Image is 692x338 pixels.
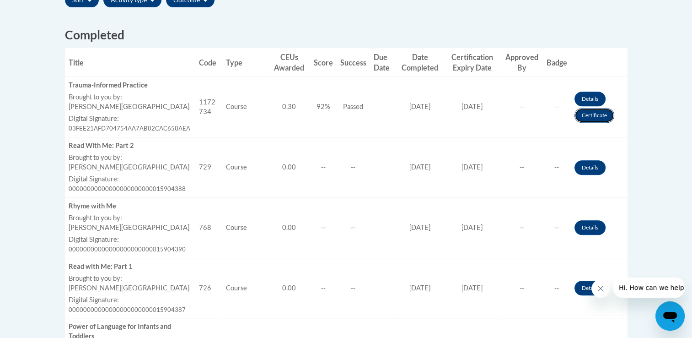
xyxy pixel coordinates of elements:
span: -- [321,163,326,171]
td: -- [543,77,571,137]
th: Type [222,48,268,77]
td: 729 [195,137,222,198]
span: 00000000000000000000000015904390 [69,245,186,253]
span: 03FEE21AFD704754AA7AB82CAC658AEA [69,125,190,132]
td: Course [222,258,268,318]
td: 726 [195,258,222,318]
a: Certificate [574,108,614,123]
span: [DATE] [461,224,483,231]
iframe: Button to launch messaging window [655,301,685,331]
span: [DATE] [409,224,430,231]
th: CEUs Awarded [268,48,310,77]
td: -- [337,197,370,258]
a: Details button [574,92,606,106]
label: Brought to you by: [69,274,192,283]
th: Score [310,48,337,77]
td: -- [543,258,571,318]
th: Success [337,48,370,77]
div: 0.00 [272,223,306,233]
th: Date Completed [396,48,444,77]
label: Digital Signature: [69,295,192,305]
span: [PERSON_NAME][GEOGRAPHIC_DATA] [69,224,189,231]
th: Badge [543,48,571,77]
td: Actions [571,258,628,318]
span: 00000000000000000000000015904388 [69,185,186,192]
td: 768 [195,197,222,258]
iframe: Close message [591,279,610,298]
a: Details button [574,160,606,175]
th: Due Date [370,48,397,77]
span: 92% [316,103,330,110]
span: 00000000000000000000000015904387 [69,306,186,313]
h2: Completed [65,27,628,44]
td: -- [500,77,543,137]
div: 0.00 [272,163,306,172]
span: -- [321,284,326,292]
span: [DATE] [409,103,430,110]
td: Actions [571,77,628,137]
td: Course [222,197,268,258]
a: Details button [574,281,606,295]
a: Details button [574,220,606,235]
td: Passed [337,77,370,137]
div: 0.00 [272,283,306,293]
span: [DATE] [461,284,483,292]
td: Course [222,77,268,137]
td: -- [500,258,543,318]
th: Certification Expiry Date [444,48,500,77]
th: Actions [571,48,628,77]
label: Digital Signature: [69,114,192,124]
span: [PERSON_NAME][GEOGRAPHIC_DATA] [69,284,189,292]
div: Read With Me: Part 2 [69,141,192,151]
td: 1172734 [195,77,222,137]
th: Code [195,48,222,77]
td: Actions [571,137,628,198]
span: [DATE] [409,284,430,292]
label: Digital Signature: [69,174,192,184]
label: Brought to you by: [69,93,192,102]
span: [PERSON_NAME][GEOGRAPHIC_DATA] [69,163,189,171]
label: Brought to you by: [69,213,192,223]
div: 0.30 [272,102,306,112]
label: Brought to you by: [69,153,192,163]
iframe: Message from company [613,278,685,298]
td: -- [500,137,543,198]
th: Approved By [500,48,543,77]
span: [DATE] [409,163,430,171]
td: -- [543,137,571,198]
td: Course [222,137,268,198]
div: Read with Me: Part 1 [69,262,192,272]
td: -- [337,137,370,198]
td: Actions [571,197,628,258]
label: Digital Signature: [69,235,192,245]
td: -- [500,197,543,258]
td: -- [337,258,370,318]
span: -- [321,224,326,231]
span: [DATE] [461,163,483,171]
span: [DATE] [461,103,483,110]
th: Title [65,48,196,77]
div: Rhyme with Me [69,202,192,211]
span: [PERSON_NAME][GEOGRAPHIC_DATA] [69,103,189,110]
div: Trauma-Informed Practice [69,81,192,90]
span: Hi. How can we help? [5,6,74,14]
td: -- [543,197,571,258]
